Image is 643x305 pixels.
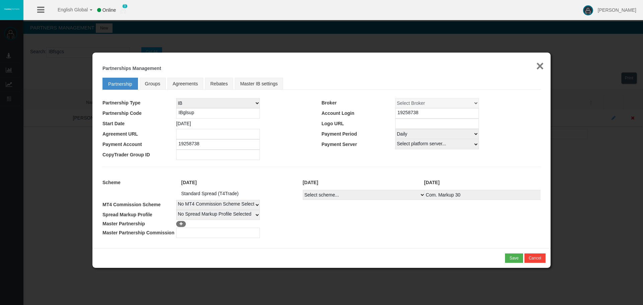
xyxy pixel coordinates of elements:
[102,7,116,13] span: Online
[122,4,128,8] span: 0
[181,191,238,196] span: Standard Spread (T4Trade)
[298,179,419,186] div: [DATE]
[102,119,176,129] td: Start Date
[321,108,395,119] td: Account Login
[140,78,166,90] a: Groups
[102,220,176,228] td: Master Partnership
[3,8,20,10] img: logo.svg
[321,98,395,108] td: Broker
[321,119,395,129] td: Logo URL
[102,78,138,90] a: Partnership
[598,7,636,13] span: [PERSON_NAME]
[102,200,176,210] td: MT4 Commission Scheme
[205,78,233,90] a: Rebates
[102,175,176,190] td: Scheme
[536,59,544,73] button: ×
[505,253,523,263] button: Save
[102,139,176,150] td: Payment Account
[235,78,283,90] a: Master IB settings
[102,150,176,160] td: CopyTrader Group ID
[102,98,176,108] td: Partnership Type
[102,66,161,71] b: Partnerships Management
[102,108,176,119] td: Partnership Code
[102,228,176,238] td: Master Partnership Commission
[524,253,546,263] button: Cancel
[419,179,541,186] div: [DATE]
[102,210,176,220] td: Spread Markup Profile
[49,7,88,12] span: English Global
[509,255,518,261] div: Save
[145,81,160,86] span: Groups
[176,179,298,186] div: [DATE]
[321,129,395,139] td: Payment Period
[321,139,395,150] td: Payment Server
[102,129,176,139] td: Agreement URL
[583,5,593,15] img: user-image
[167,78,203,90] a: Agreements
[121,7,126,14] img: user_small.png
[176,121,191,126] span: [DATE]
